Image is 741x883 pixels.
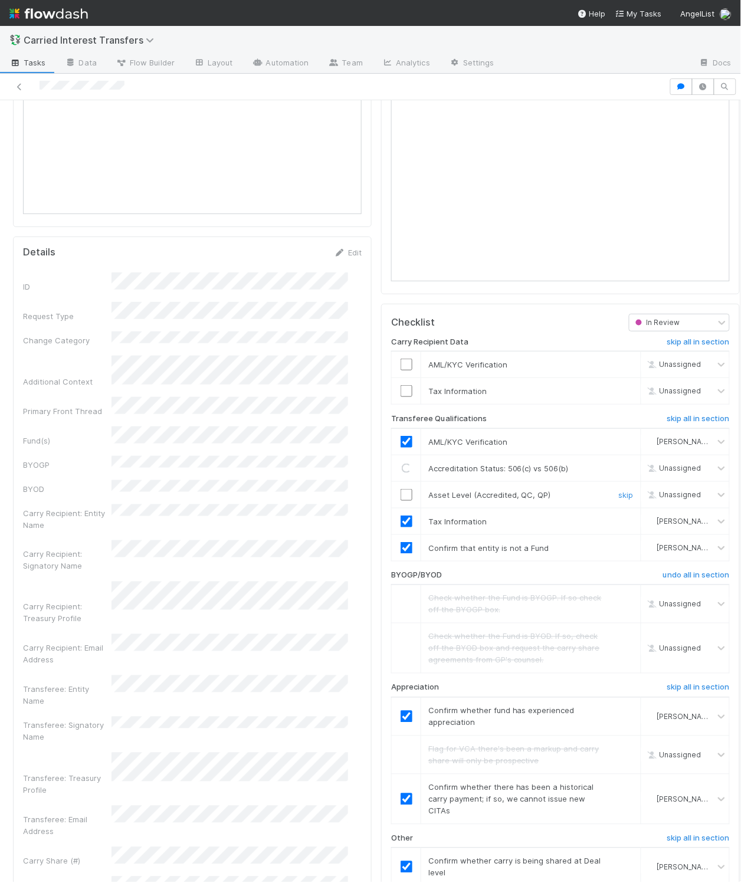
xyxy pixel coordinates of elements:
div: ID [23,281,112,293]
span: [PERSON_NAME] [657,795,715,804]
span: Unassigned [645,387,701,396]
span: Carried Interest Transfers [24,34,160,46]
span: Confirm whether carry is being shared at Deal level [428,856,601,878]
h6: skip all in section [667,414,730,424]
a: Automation [242,54,319,73]
div: Transferee: Email Address [23,814,112,838]
div: Carry Share (#) [23,855,112,867]
a: undo all in section [663,571,730,585]
span: My Tasks [615,9,662,18]
div: Transferee: Treasury Profile [23,773,112,796]
span: Tax Information [428,386,487,396]
span: [PERSON_NAME] [657,543,715,552]
img: logo-inverted-e16ddd16eac7371096b0.svg [9,4,88,24]
h5: Checklist [391,317,435,329]
span: Asset Level (Accredited, QC, QP) [428,490,551,500]
div: Carry Recipient: Email Address [23,642,112,666]
h6: Other [391,834,413,843]
div: BYOD [23,483,112,495]
a: skip all in section [667,683,730,697]
img: avatar_93b89fca-d03a-423a-b274-3dd03f0a621f.png [646,517,655,526]
span: Confirm that entity is not a Fund [428,543,549,553]
span: Tasks [9,57,46,68]
a: skip all in section [667,834,730,848]
div: Fund(s) [23,435,112,447]
h6: skip all in section [667,683,730,692]
h5: Details [23,247,55,258]
span: Flow Builder [116,57,175,68]
span: Unassigned [645,360,701,369]
h6: BYOGP/BYOD [391,571,442,580]
a: Settings [440,54,504,73]
img: avatar_93b89fca-d03a-423a-b274-3dd03f0a621f.png [646,795,655,804]
span: Confirm whether there has been a historical carry payment; if so, we cannot issue new CITAs [428,783,594,816]
a: Layout [184,54,242,73]
span: AML/KYC Verification [428,437,507,447]
img: avatar_93b89fca-d03a-423a-b274-3dd03f0a621f.png [646,712,655,721]
a: skip all in section [667,414,730,428]
span: Confirm whether fund has experienced appreciation [428,706,575,727]
div: Primary Front Thread [23,405,112,417]
span: [PERSON_NAME] [657,437,715,446]
img: avatar_93b89fca-d03a-423a-b274-3dd03f0a621f.png [646,862,655,872]
h6: skip all in section [667,834,730,843]
img: avatar_93b89fca-d03a-423a-b274-3dd03f0a621f.png [720,8,732,20]
h6: undo all in section [663,571,730,580]
h6: skip all in section [667,337,730,347]
a: Data [55,54,106,73]
div: Help [578,8,606,19]
span: Tax Information [428,517,487,526]
a: skip all in section [667,337,730,352]
span: AML/KYC Verification [428,360,507,369]
img: avatar_93b89fca-d03a-423a-b274-3dd03f0a621f.png [646,543,655,553]
h6: Carry Recipient Data [391,337,468,347]
a: Analytics [372,54,440,73]
img: avatar_93b89fca-d03a-423a-b274-3dd03f0a621f.png [646,437,655,447]
a: Team [319,54,372,73]
span: [PERSON_NAME] [657,863,715,872]
a: Edit [334,248,362,257]
a: Docs [690,54,741,73]
div: Transferee: Entity Name [23,684,112,707]
span: Check whether the Fund is BYOGP. If so check off the BYOGP box. [428,593,602,615]
span: In Review [633,318,680,327]
h6: Transferee Qualifications [391,414,487,424]
span: Unassigned [645,464,701,472]
span: Unassigned [645,644,701,653]
span: Check whether the Fund is BYOD. If so, check off the BYOD box and request the carry share agreeme... [428,632,600,665]
span: 💱 [9,35,21,45]
span: Unassigned [645,600,701,609]
a: Flow Builder [106,54,184,73]
div: Request Type [23,310,112,322]
div: Carry Recipient: Entity Name [23,507,112,531]
span: [PERSON_NAME] [657,517,715,526]
div: Additional Context [23,376,112,388]
a: My Tasks [615,8,662,19]
span: Flag for VCA there's been a markup and carry share will only be prospective [428,744,599,766]
h6: Appreciation [391,683,439,692]
span: AngelList [681,9,715,18]
span: [PERSON_NAME] [657,713,715,721]
span: Accreditation Status: 506(c) vs 506(b) [428,464,569,473]
a: skip [619,490,634,500]
div: BYOGP [23,459,112,471]
div: Carry Recipient: Signatory Name [23,549,112,572]
div: Transferee: Signatory Name [23,720,112,743]
div: Carry Recipient: Treasury Profile [23,601,112,625]
span: Unassigned [645,490,701,499]
span: Unassigned [645,751,701,760]
div: Change Category [23,334,112,346]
